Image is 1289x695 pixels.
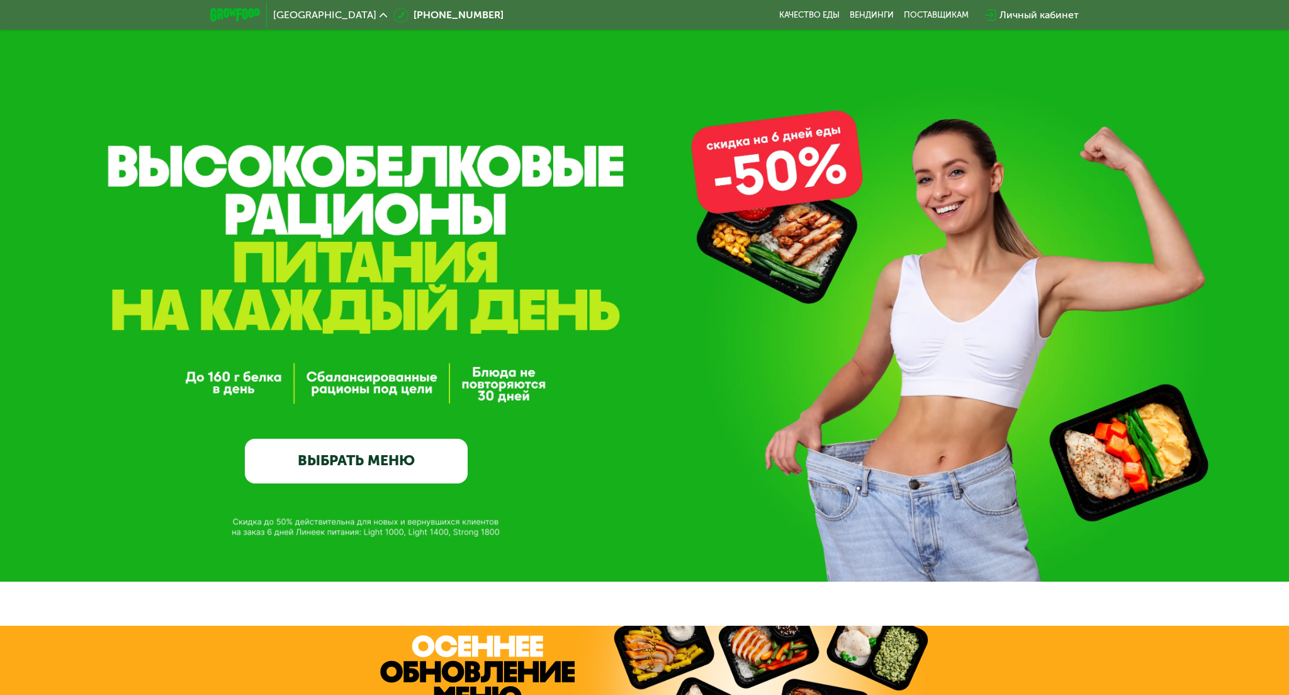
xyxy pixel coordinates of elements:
a: Вендинги [850,10,894,20]
a: [PHONE_NUMBER] [393,8,504,23]
div: поставщикам [904,10,969,20]
a: ВЫБРАТЬ МЕНЮ [245,439,468,483]
a: Качество еды [779,10,840,20]
div: Личный кабинет [999,8,1079,23]
span: [GEOGRAPHIC_DATA] [273,10,376,20]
